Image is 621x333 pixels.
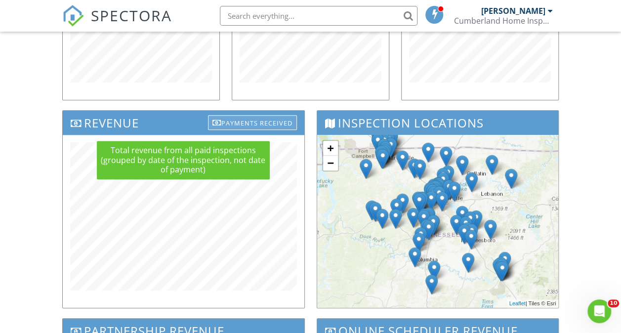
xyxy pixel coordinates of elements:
div: Cumberland Home Inspection LLC [454,16,552,26]
a: Zoom out [323,156,338,170]
img: The Best Home Inspection Software - Spectora [62,5,84,27]
div: [PERSON_NAME] [481,6,545,16]
a: SPECTORA [62,13,172,34]
div: Payments Received [208,115,297,130]
span: SPECTORA [91,5,172,26]
input: Search everything... [220,6,417,26]
div: | Tiles © Esri [507,299,559,308]
a: Payments Received [208,113,297,129]
a: Leaflet [509,300,526,306]
a: Zoom in [323,141,338,156]
h3: Inspection Locations [317,111,559,135]
span: 10 [608,299,619,307]
iframe: Intercom live chat [587,299,611,323]
h3: Revenue [63,111,304,135]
